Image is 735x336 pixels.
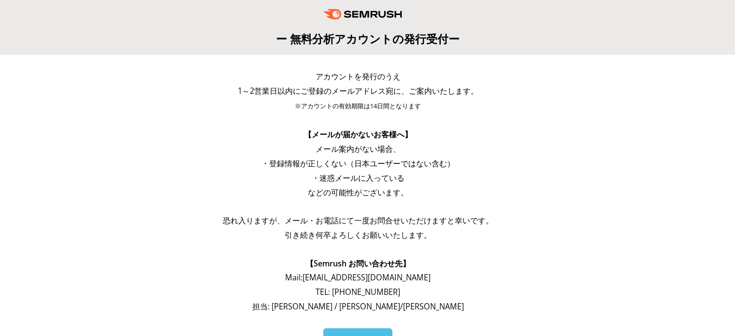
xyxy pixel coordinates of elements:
span: 担当: [PERSON_NAME] / [PERSON_NAME]/[PERSON_NAME] [252,301,464,312]
span: アカウントを発行のうえ [316,71,401,82]
span: ・迷惑メールに入っている [312,173,404,183]
span: ー 無料分析アカウントの発行受付ー [276,31,460,46]
span: 【Semrush お問い合わせ先】 [306,258,410,269]
span: などの可能性がございます。 [308,187,408,198]
span: 1～2営業日以内にご登録のメールアドレス宛に、ご案内いたします。 [238,86,478,96]
span: TEL: [PHONE_NUMBER] [316,287,400,297]
span: メール案内がない場合、 [316,144,401,154]
span: Mail: [EMAIL_ADDRESS][DOMAIN_NAME] [285,272,431,283]
span: ・登録情報が正しくない（日本ユーザーではない含む） [261,158,455,169]
span: 引き続き何卒よろしくお願いいたします。 [285,230,432,240]
span: 【メールが届かないお客様へ】 [304,129,412,140]
span: 恐れ入りますが、メール・お電話にて一度お問合せいただけますと幸いです。 [223,215,493,226]
span: ※アカウントの有効期限は14日間となります [295,102,421,110]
